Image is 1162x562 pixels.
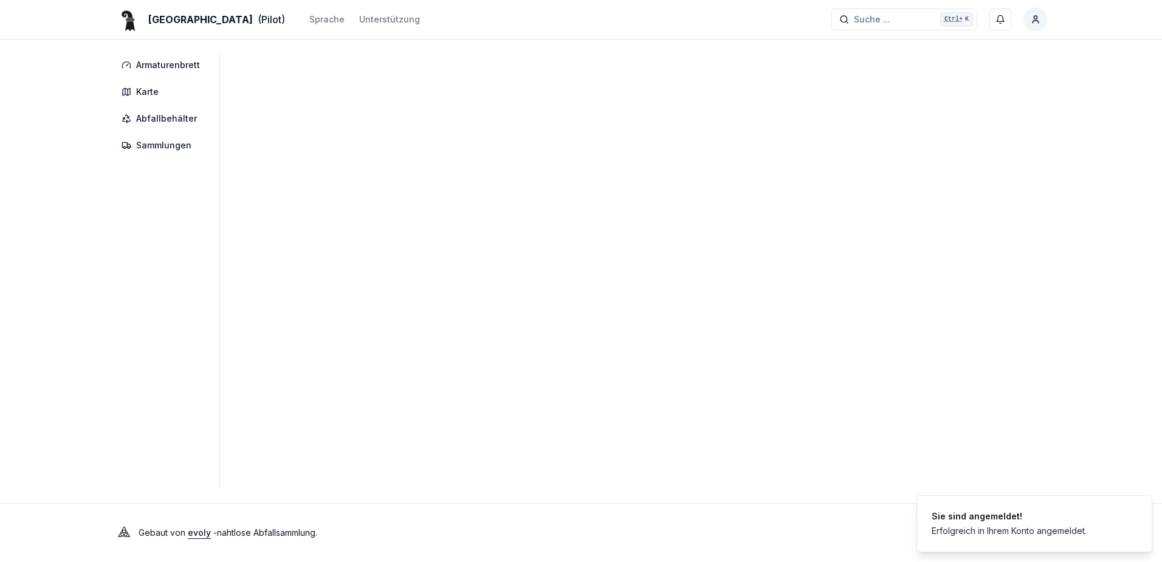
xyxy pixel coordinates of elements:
[114,12,285,27] a: [GEOGRAPHIC_DATA](Pilot)
[136,59,200,71] span: Armaturenbrett
[114,5,143,34] img: Basel Logo
[114,134,212,156] a: Sammlungen
[114,54,212,76] a: Armaturenbrett
[148,12,253,27] span: [GEOGRAPHIC_DATA]
[309,12,345,27] button: Sprache
[854,13,890,26] span: Suche ...
[136,113,197,125] span: Abfallbehälter
[359,12,420,27] a: Unterstützung
[136,86,159,98] span: Karte
[139,524,317,541] p: Gebaut von - nahtlose Abfallsammlung .
[831,9,977,30] button: Suche ...Ctrl+K
[188,527,211,538] a: evoly
[309,13,345,26] div: Sprache
[114,81,212,103] a: Karte
[114,108,212,130] a: Abfallbehälter
[932,525,1087,537] div: Erfolgreich in Ihrem Konto angemeldet.
[114,523,134,543] img: Evoly Logo
[136,139,191,151] span: Sammlungen
[258,12,285,27] span: (Pilot)
[932,510,1087,522] div: Sie sind angemeldet!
